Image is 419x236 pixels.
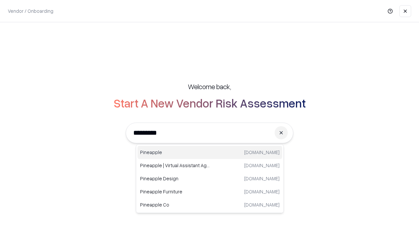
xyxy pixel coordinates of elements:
p: Pineapple Furniture [140,188,210,195]
p: Pineapple Co [140,201,210,208]
p: [DOMAIN_NAME] [244,149,280,156]
p: [DOMAIN_NAME] [244,162,280,169]
h2: Start A New Vendor Risk Assessment [114,96,306,109]
p: Vendor / Onboarding [8,8,53,14]
p: Pineapple [140,149,210,156]
p: Pineapple | Virtual Assistant Agency [140,162,210,169]
p: [DOMAIN_NAME] [244,175,280,182]
p: [DOMAIN_NAME] [244,188,280,195]
p: Pineapple Design [140,175,210,182]
div: Suggestions [136,144,284,213]
p: [DOMAIN_NAME] [244,201,280,208]
h5: Welcome back, [188,82,231,91]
